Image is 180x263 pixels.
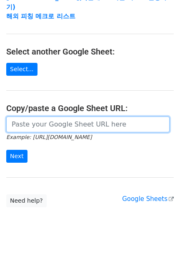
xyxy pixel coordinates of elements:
h4: Copy/paste a Google Sheet URL: [6,103,174,113]
a: Need help? [6,194,47,207]
a: 해외 피칭 메크로 리스트 [6,12,75,20]
h4: Select another Google Sheet: [6,47,174,57]
input: Next [6,150,27,163]
small: Example: [URL][DOMAIN_NAME] [6,134,92,140]
a: Select... [6,63,37,76]
a: Google Sheets [122,195,174,203]
input: Paste your Google Sheet URL here [6,117,170,132]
